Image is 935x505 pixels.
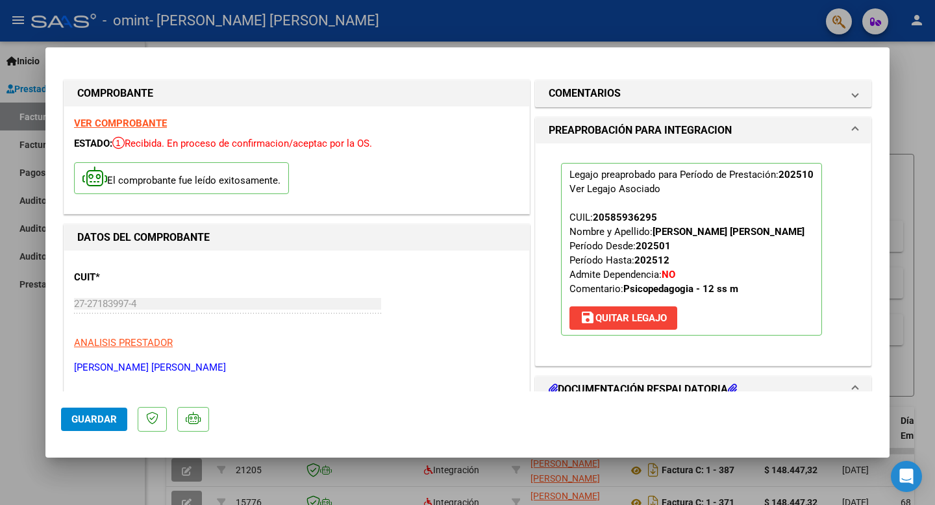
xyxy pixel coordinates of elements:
strong: 202510 [779,169,814,180]
strong: COMPROBANTE [77,87,153,99]
strong: 202501 [636,240,671,252]
strong: DATOS DEL COMPROBANTE [77,231,210,243]
span: ESTADO: [74,138,112,149]
span: Comentario: [569,283,738,295]
strong: Psicopedagogia - 12 ss m [623,283,738,295]
button: Guardar [61,408,127,431]
strong: [PERSON_NAME] [PERSON_NAME] [653,226,804,238]
div: PREAPROBACIÓN PARA INTEGRACION [536,143,871,365]
p: CUIT [74,270,208,285]
span: Quitar Legajo [580,312,667,324]
span: Guardar [71,413,117,425]
div: Open Intercom Messenger [891,461,922,492]
button: Quitar Legajo [569,306,677,330]
mat-expansion-panel-header: PREAPROBACIÓN PARA INTEGRACION [536,117,871,143]
mat-icon: save [580,310,595,325]
h1: COMENTARIOS [549,86,621,101]
h1: PREAPROBACIÓN PARA INTEGRACION [549,123,732,138]
span: ANALISIS PRESTADOR [74,337,173,349]
p: [PERSON_NAME] [PERSON_NAME] [74,360,519,375]
p: El comprobante fue leído exitosamente. [74,162,289,194]
strong: 202512 [634,254,669,266]
strong: NO [662,269,675,280]
div: Ver Legajo Asociado [569,182,660,196]
a: VER COMPROBANTE [74,117,167,129]
div: 20585936295 [593,210,657,225]
mat-expansion-panel-header: COMENTARIOS [536,80,871,106]
mat-expansion-panel-header: DOCUMENTACIÓN RESPALDATORIA [536,376,871,402]
h1: DOCUMENTACIÓN RESPALDATORIA [549,382,737,397]
span: Recibida. En proceso de confirmacion/aceptac por la OS. [112,138,372,149]
span: CUIL: Nombre y Apellido: Período Desde: Período Hasta: Admite Dependencia: [569,212,804,295]
p: Legajo preaprobado para Período de Prestación: [561,163,822,336]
